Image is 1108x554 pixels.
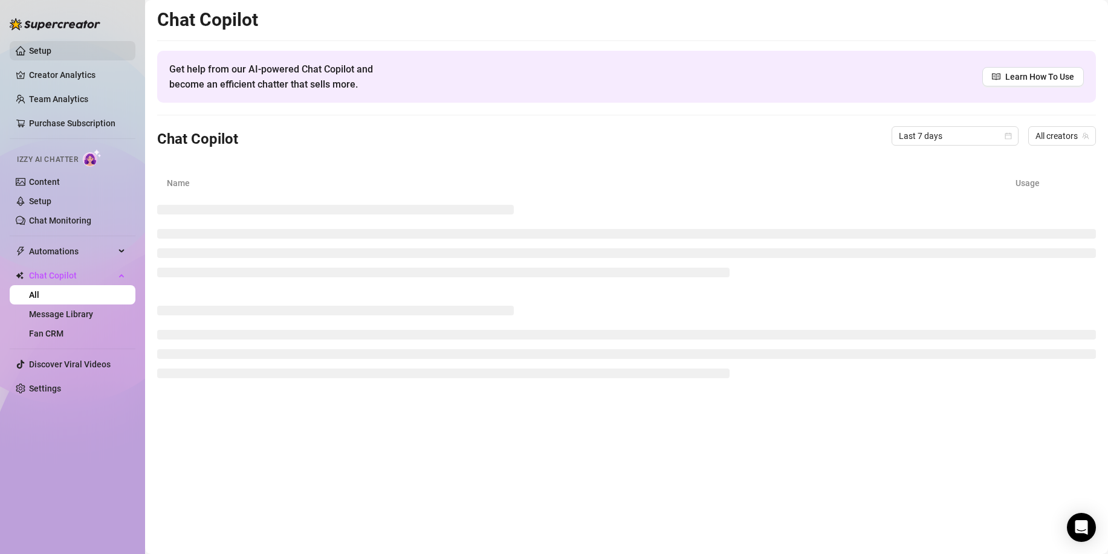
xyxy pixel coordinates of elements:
span: read [992,72,1000,81]
div: Open Intercom Messenger [1067,513,1096,542]
a: All [29,290,39,300]
span: thunderbolt [16,246,25,256]
span: team [1082,132,1089,140]
span: Learn How To Use [1005,70,1074,83]
a: Settings [29,384,61,393]
a: Chat Monitoring [29,216,91,225]
a: Discover Viral Videos [29,359,111,369]
span: Get help from our AI-powered Chat Copilot and become an efficient chatter that sells more. [169,62,402,92]
img: logo-BBDzfeDw.svg [10,18,100,30]
span: calendar [1005,132,1012,140]
h2: Chat Copilot [157,8,1096,31]
a: Team Analytics [29,94,88,104]
a: Setup [29,46,51,56]
a: Message Library [29,309,93,319]
a: Creator Analytics [29,65,126,85]
article: Usage [1016,176,1086,190]
a: Learn How To Use [982,67,1084,86]
a: Setup [29,196,51,206]
a: Purchase Subscription [29,118,115,128]
a: Fan CRM [29,329,63,338]
span: Last 7 days [899,127,1011,145]
article: Name [167,176,1016,190]
span: Izzy AI Chatter [17,154,78,166]
img: AI Chatter [83,149,102,167]
span: All creators [1035,127,1089,145]
img: Chat Copilot [16,271,24,280]
span: Automations [29,242,115,261]
a: Content [29,177,60,187]
h3: Chat Copilot [157,130,238,149]
span: Chat Copilot [29,266,115,285]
